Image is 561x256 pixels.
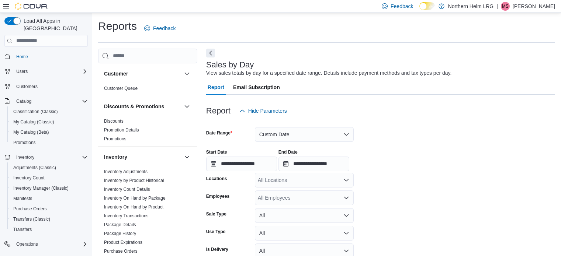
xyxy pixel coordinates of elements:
a: Inventory Manager (Classic) [10,184,72,193]
span: Inventory [13,153,88,162]
button: Users [1,66,91,77]
a: Inventory Count [10,173,48,182]
img: Cova [15,3,48,10]
span: Inventory On Hand by Package [104,195,166,201]
span: Manifests [10,194,88,203]
button: Home [1,51,91,62]
span: Transfers [13,227,32,232]
span: Transfers (Classic) [13,216,50,222]
a: Package Details [104,222,136,227]
span: Package History [104,231,136,236]
a: Product Expirations [104,240,142,245]
a: Purchase Orders [10,204,50,213]
span: Manifests [13,196,32,201]
span: Classification (Classic) [10,107,88,116]
span: Inventory Count Details [104,186,150,192]
button: Manifests [7,193,91,204]
a: Inventory Adjustments [104,169,148,174]
span: Inventory by Product Historical [104,178,164,183]
input: Dark Mode [419,2,435,10]
button: Catalog [13,97,34,106]
span: Email Subscription [233,80,280,95]
button: Transfers (Classic) [7,214,91,224]
button: Inventory Manager (Classic) [7,183,91,193]
input: Press the down key to open a popover containing a calendar. [206,157,277,171]
label: Employees [206,193,229,199]
a: Inventory Transactions [104,213,149,218]
span: Inventory Manager (Classic) [13,185,69,191]
span: Operations [13,240,88,249]
span: Catalog [16,98,31,104]
button: My Catalog (Classic) [7,117,91,127]
button: Operations [13,240,41,249]
span: Promotions [13,140,36,145]
div: View sales totals by day for a specified date range. Details include payment methods and tax type... [206,69,452,77]
span: Inventory [16,154,34,160]
button: Customers [1,81,91,92]
span: Adjustments (Classic) [10,163,88,172]
div: Customer [98,84,197,96]
label: Sale Type [206,211,226,217]
span: Inventory On Hand by Product [104,204,163,210]
h3: Report [206,106,231,115]
span: Inventory Count [10,173,88,182]
span: Catalog [13,97,88,106]
span: Transfers [10,225,88,234]
a: Customer Queue [104,86,138,91]
a: Customers [13,82,41,91]
span: Purchase Orders [13,206,47,212]
button: Inventory [183,152,191,161]
a: My Catalog (Beta) [10,128,52,137]
label: Locations [206,176,227,182]
button: Inventory [104,153,181,161]
span: Transfers (Classic) [10,215,88,224]
button: Discounts & Promotions [104,103,181,110]
span: Promotions [10,138,88,147]
a: Classification (Classic) [10,107,61,116]
a: Promotions [10,138,39,147]
button: Open list of options [343,177,349,183]
button: Customer [183,69,191,78]
span: Adjustments (Classic) [13,165,56,171]
a: Transfers [10,225,35,234]
span: MS [502,2,509,11]
div: Discounts & Promotions [98,117,197,146]
button: Inventory Count [7,173,91,183]
span: Purchase Orders [10,204,88,213]
span: Inventory Adjustments [104,169,148,175]
button: Open list of options [343,195,349,201]
button: Customer [104,70,181,77]
span: Users [13,67,88,76]
button: Inventory [13,153,37,162]
label: Date Range [206,130,232,136]
button: Classification (Classic) [7,106,91,117]
span: Purchase Orders [104,248,138,254]
p: [PERSON_NAME] [513,2,555,11]
h1: Reports [98,19,137,34]
h3: Discounts & Promotions [104,103,164,110]
label: Is Delivery [206,246,228,252]
span: Package Details [104,222,136,228]
a: Discounts [104,119,124,124]
span: Customers [16,84,38,90]
p: | [496,2,498,11]
a: Promotion Details [104,127,139,133]
a: Purchase Orders [104,249,138,254]
span: Home [13,52,88,61]
label: End Date [278,149,298,155]
a: Transfers (Classic) [10,215,53,224]
button: Promotions [7,137,91,148]
a: Home [13,52,31,61]
button: Catalog [1,96,91,106]
span: My Catalog (Beta) [10,128,88,137]
button: Operations [1,239,91,249]
button: Next [206,49,215,57]
button: Purchase Orders [7,204,91,214]
div: Monica Spina [501,2,510,11]
h3: Sales by Day [206,60,254,69]
a: Promotions [104,136,127,141]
